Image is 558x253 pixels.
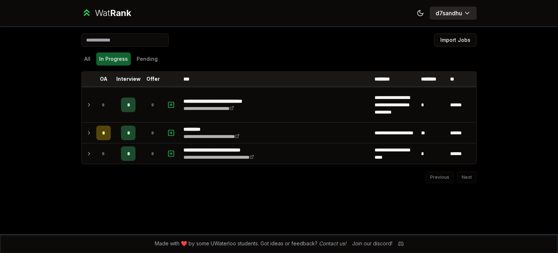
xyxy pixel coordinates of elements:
[81,7,131,19] a: WatRank
[134,52,161,66] button: Pending
[352,240,392,247] div: Join our discord!
[319,240,346,246] a: Contact us!
[434,33,477,47] button: Import Jobs
[110,8,131,18] span: Rank
[155,240,346,247] span: Made with ❤️ by some UWaterloo students. Got ideas or feedback?
[146,75,160,83] p: Offer
[96,52,131,66] button: In Progress
[100,75,108,83] p: OA
[95,7,131,19] div: Wat
[116,75,141,83] p: Interview
[81,52,93,66] button: All
[430,7,477,20] button: d7sandhu
[436,9,462,17] span: d7sandhu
